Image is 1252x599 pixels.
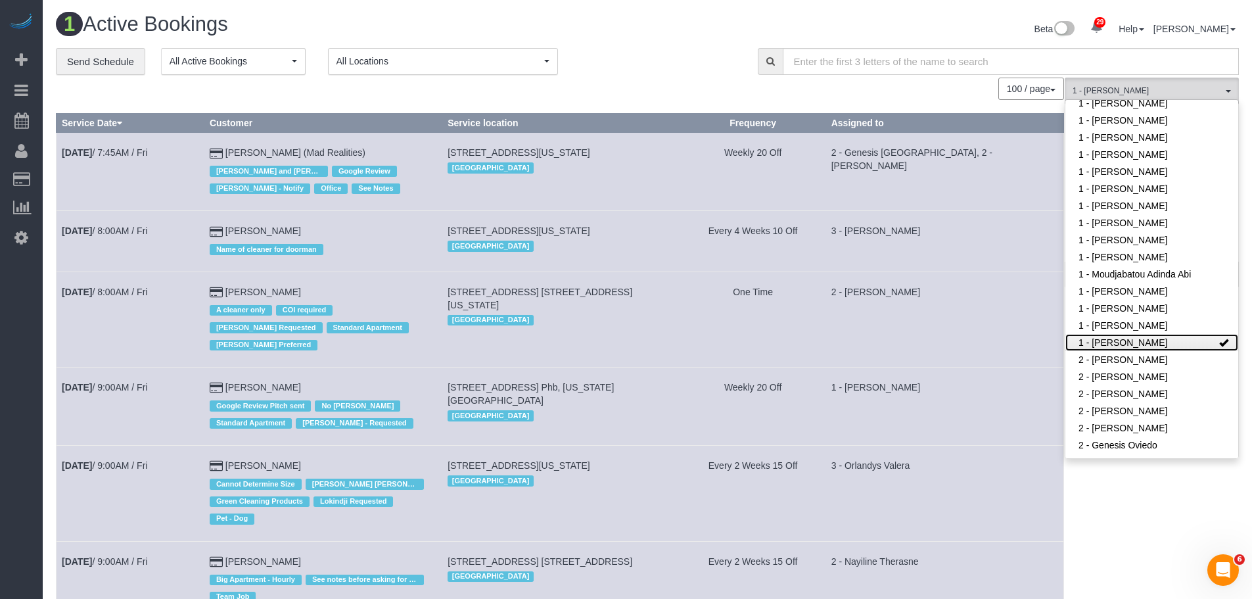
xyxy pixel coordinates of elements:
[210,514,254,524] span: Pet - Dog
[448,571,534,582] span: [GEOGRAPHIC_DATA]
[57,211,204,272] td: Schedule date
[62,287,147,297] a: [DATE]/ 8:00AM / Fri
[313,496,393,507] span: Lokindji Requested
[680,272,825,367] td: Frequency
[276,305,333,316] span: COI required
[56,48,145,76] a: Send Schedule
[680,114,825,133] th: Frequency
[1065,419,1238,437] a: 2 - [PERSON_NAME]
[442,114,680,133] th: Service location
[825,114,1063,133] th: Assigned to
[328,48,558,75] button: All Locations
[210,244,323,254] span: Name of cleaner for doorman
[210,383,223,393] i: Credit Card Payment
[210,462,223,471] i: Credit Card Payment
[306,479,424,489] span: [PERSON_NAME] [PERSON_NAME] - Requested
[1065,317,1238,334] a: 1 - [PERSON_NAME]
[62,226,147,236] a: [DATE]/ 8:00AM / Fri
[448,226,590,236] span: [STREET_ADDRESS][US_STATE]
[210,558,223,567] i: Credit Card Payment
[62,382,147,393] a: [DATE]/ 9:00AM / Fri
[1065,249,1238,266] a: 1 - [PERSON_NAME]
[62,287,92,297] b: [DATE]
[1065,197,1238,214] a: 1 - [PERSON_NAME]
[8,13,34,32] img: Automaid Logo
[62,460,147,471] a: [DATE]/ 9:00AM / Fri
[448,162,534,173] span: [GEOGRAPHIC_DATA]
[680,368,825,446] td: Frequency
[448,315,534,325] span: [GEOGRAPHIC_DATA]
[210,183,310,194] span: [PERSON_NAME] - Notify
[210,305,272,316] span: A cleaner only
[1065,112,1238,129] a: 1 - [PERSON_NAME]
[210,400,311,411] span: Google Review Pitch sent
[448,407,674,424] div: Location
[448,382,614,406] span: [STREET_ADDRESS] Phb, [US_STATE][GEOGRAPHIC_DATA]
[442,211,680,272] td: Service location
[825,211,1063,272] td: Assigned to
[448,568,674,585] div: Location
[1065,283,1238,300] a: 1 - [PERSON_NAME]
[210,149,223,158] i: Credit Card Payment
[1065,214,1238,231] a: 1 - [PERSON_NAME]
[1065,385,1238,402] a: 2 - [PERSON_NAME]
[225,556,301,567] a: [PERSON_NAME]
[210,288,223,297] i: Credit Card Payment
[56,13,638,36] h1: Active Bookings
[210,322,323,333] span: [PERSON_NAME] Requested
[210,228,223,237] i: Credit Card Payment
[1084,13,1109,42] a: 29
[57,272,204,367] td: Schedule date
[62,556,147,567] a: [DATE]/ 9:00AM / Fri
[442,446,680,541] td: Service location
[1065,454,1238,471] a: 2 - [PERSON_NAME]
[1065,78,1239,98] ol: All Teams
[1065,95,1238,112] a: 1 - [PERSON_NAME]
[448,460,590,471] span: [STREET_ADDRESS][US_STATE]
[1065,146,1238,163] a: 1 - [PERSON_NAME]
[999,78,1064,100] nav: Pagination navigation
[448,475,534,486] span: [GEOGRAPHIC_DATA]
[1153,24,1236,34] a: [PERSON_NAME]
[225,382,301,393] a: [PERSON_NAME]
[1065,402,1238,419] a: 2 - [PERSON_NAME]
[210,340,317,350] span: [PERSON_NAME] Preferred
[448,287,632,310] span: [STREET_ADDRESS] [STREET_ADDRESS][US_STATE]
[448,241,534,251] span: [GEOGRAPHIC_DATA]
[1234,554,1245,565] span: 6
[680,446,825,541] td: Frequency
[56,12,83,36] span: 1
[296,418,413,429] span: [PERSON_NAME] - Requested
[336,55,541,68] span: All Locations
[57,133,204,211] td: Schedule date
[1053,21,1075,38] img: New interface
[204,133,442,211] td: Customer
[448,159,674,176] div: Location
[1034,24,1075,34] a: Beta
[448,472,674,489] div: Location
[225,147,365,158] a: [PERSON_NAME] (Mad Realities)
[204,272,442,367] td: Customer
[442,272,680,367] td: Service location
[1065,368,1238,385] a: 2 - [PERSON_NAME]
[315,400,400,411] span: No [PERSON_NAME]
[225,460,301,471] a: [PERSON_NAME]
[825,446,1063,541] td: Assigned to
[210,496,310,507] span: Green Cleaning Products
[57,114,204,133] th: Service Date
[680,133,825,211] td: Frequency
[62,226,92,236] b: [DATE]
[825,133,1063,211] td: Assigned to
[1065,180,1238,197] a: 1 - [PERSON_NAME]
[314,183,348,194] span: Office
[327,322,409,333] span: Standard Apartment
[1065,351,1238,368] a: 2 - [PERSON_NAME]
[442,368,680,446] td: Service location
[448,312,674,329] div: Location
[680,211,825,272] td: Frequency
[1065,334,1238,351] a: 1 - [PERSON_NAME]
[62,556,92,567] b: [DATE]
[1065,163,1238,180] a: 1 - [PERSON_NAME]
